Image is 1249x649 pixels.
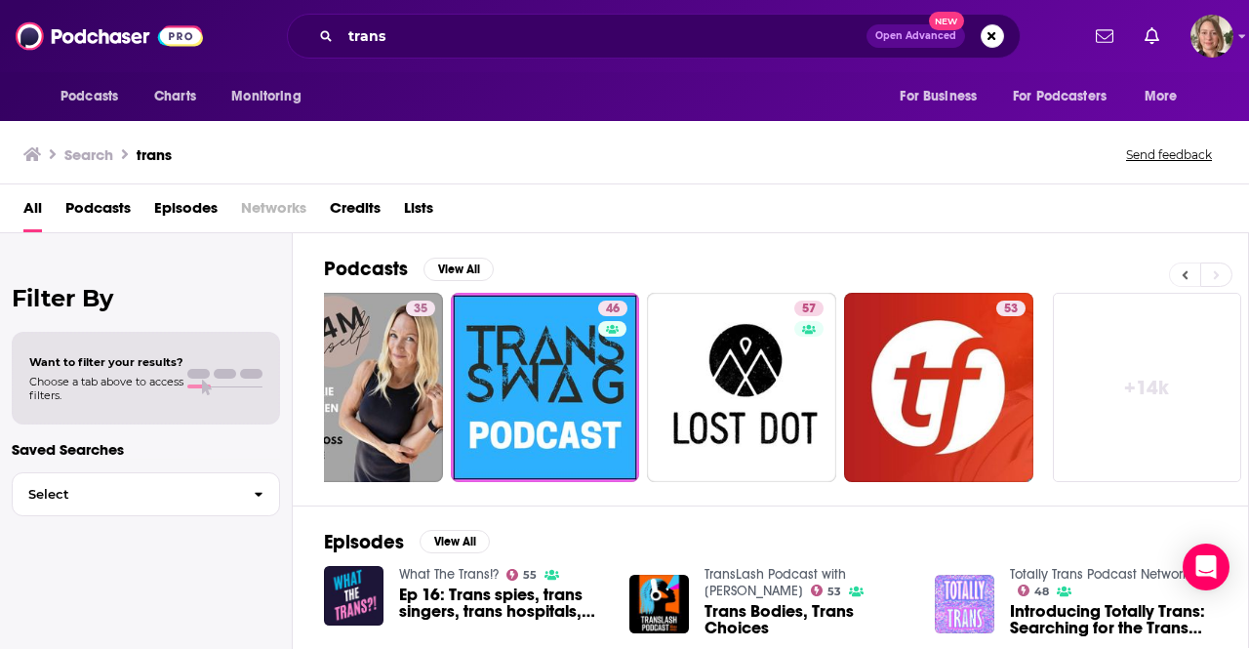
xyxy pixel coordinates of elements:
a: Totally Trans Podcast Network [1010,566,1189,583]
a: Introducing Totally Trans: Searching for the Trans Canon [1010,603,1217,636]
a: 55 [506,569,538,581]
img: User Profile [1190,15,1233,58]
span: 57 [802,300,816,319]
img: Trans Bodies, Trans Choices [629,575,689,634]
a: All [23,192,42,232]
span: Networks [241,192,306,232]
span: Want to filter your results? [29,355,183,369]
button: Show profile menu [1190,15,1233,58]
button: open menu [1000,78,1135,115]
a: 46 [451,293,640,482]
button: Open AdvancedNew [866,24,965,48]
a: PodcastsView All [324,257,494,281]
a: Show notifications dropdown [1137,20,1167,53]
span: 53 [1004,300,1018,319]
a: 53 [844,293,1033,482]
a: 53 [996,301,1026,316]
a: Episodes [154,192,218,232]
a: What The Trans!? [399,566,499,583]
img: Podchaser - Follow, Share and Rate Podcasts [16,18,203,55]
a: Trans Bodies, Trans Choices [705,603,911,636]
a: EpisodesView All [324,530,490,554]
div: Open Intercom Messenger [1183,544,1229,590]
a: Podcasts [65,192,131,232]
span: More [1145,83,1178,110]
a: Ep 16: Trans spies, trans singers, trans hospitals, trans prisons [399,587,606,620]
input: Search podcasts, credits, & more... [341,20,866,52]
img: Ep 16: Trans spies, trans singers, trans hospitals, trans prisons [324,566,383,626]
div: Search podcasts, credits, & more... [287,14,1021,59]
span: 46 [606,300,620,319]
a: +14k [1053,293,1242,482]
span: Logged in as AriFortierPr [1190,15,1233,58]
span: Charts [154,83,196,110]
a: 48 [1018,585,1050,596]
h3: Search [64,145,113,164]
span: For Podcasters [1013,83,1107,110]
a: 46 [598,301,627,316]
h2: Episodes [324,530,404,554]
h2: Filter By [12,284,280,312]
span: Monitoring [231,83,301,110]
button: View All [423,258,494,281]
a: TransLash Podcast with Imara Jones [705,566,846,599]
button: open menu [1131,78,1202,115]
h2: Podcasts [324,257,408,281]
span: 53 [827,588,841,596]
span: For Business [900,83,977,110]
img: Introducing Totally Trans: Searching for the Trans Canon [935,575,994,634]
span: Choose a tab above to access filters. [29,375,183,402]
a: Lists [404,192,433,232]
span: 48 [1034,588,1049,596]
span: Select [13,488,238,501]
button: open menu [886,78,1001,115]
a: Charts [141,78,208,115]
span: Open Advanced [875,31,956,41]
a: 57 [794,301,824,316]
h3: trans [137,145,172,164]
a: 53 [811,585,842,596]
button: open menu [47,78,143,115]
span: 35 [414,300,427,319]
p: Saved Searches [12,440,280,459]
a: Show notifications dropdown [1088,20,1121,53]
a: Credits [330,192,381,232]
button: open menu [218,78,326,115]
button: View All [420,530,490,553]
a: 35 [254,293,443,482]
a: 57 [647,293,836,482]
button: Select [12,472,280,516]
span: 55 [523,571,537,580]
span: Podcasts [60,83,118,110]
button: Send feedback [1120,146,1218,163]
span: New [929,12,964,30]
a: 35 [406,301,435,316]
